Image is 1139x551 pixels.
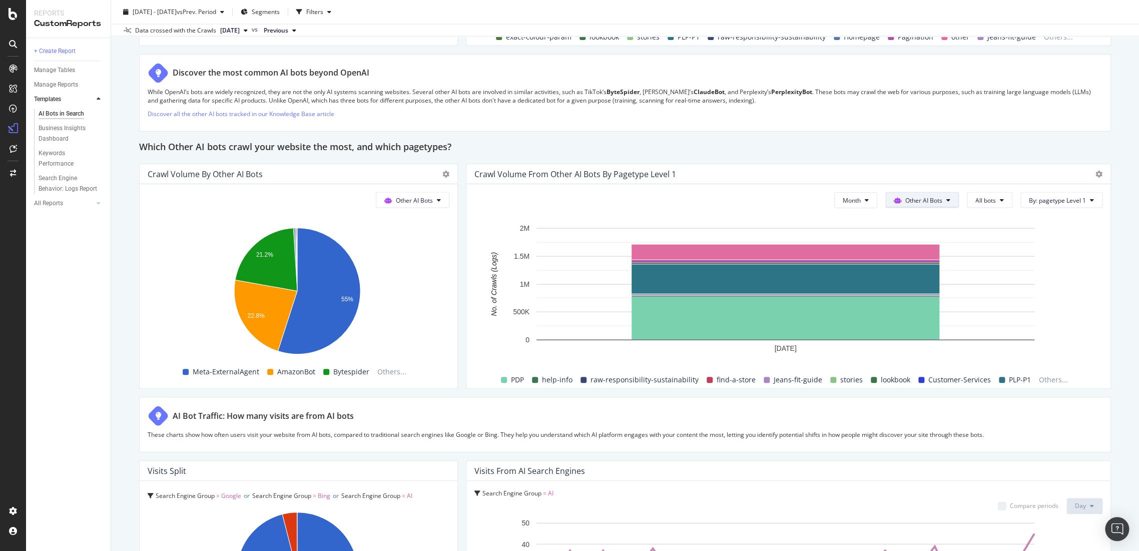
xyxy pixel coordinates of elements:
button: [DATE] [216,25,252,37]
button: Previous [260,25,300,37]
button: By: pagetype Level 1 [1020,192,1102,208]
span: = [402,491,405,500]
span: AI [407,491,412,500]
div: Open Intercom Messenger [1105,517,1129,541]
div: All Reports [34,198,63,209]
div: Visits from AI Search Engines [474,466,585,476]
span: Homepage [844,31,880,43]
span: exact-colour-param [506,31,572,43]
strong: ByteSpider [607,88,640,96]
div: Keywords Performance [39,148,95,169]
div: CustomReports [34,18,103,30]
a: Templates [34,94,94,105]
a: Discover all the other AI bots tracked in our Knowledge Base article [148,110,334,118]
span: Others... [1035,374,1072,386]
span: raw-responsibility-sustainability [718,31,826,43]
span: Month [843,196,861,205]
span: = [313,491,316,500]
button: Other AI Bots [376,192,449,208]
button: All bots [967,192,1012,208]
span: AI [548,489,553,497]
span: Segments [252,8,280,16]
div: Crawl Volume from Other AI Bots by pagetype Level 1 [474,169,676,179]
span: Others... [373,366,410,378]
span: vs Prev. Period [177,8,216,16]
span: help-info [542,374,573,386]
text: No. of Crawls (Logs) [489,253,497,317]
span: PDP [511,374,524,386]
span: or [333,491,339,500]
div: AI Bots in Search [39,109,84,119]
span: other [951,31,969,43]
div: Crawl Volume from Other AI Bots by pagetype Level 1MonthOther AI BotsAll botsBy: pagetype Level 1... [466,164,1111,389]
span: vs [252,25,260,34]
span: Google [221,491,241,500]
span: lookbook [881,374,910,386]
span: Others... [1040,31,1077,43]
a: Business Insights Dashboard [39,123,104,144]
a: Manage Tables [34,65,104,76]
h2: Which Other AI bots crawl your website the most, and which pagetypes? [139,140,451,156]
span: Search Engine Group [252,491,311,500]
span: Day [1075,501,1086,510]
text: 1M [519,280,529,288]
div: Compare periods [1010,501,1058,510]
div: Templates [34,94,61,105]
span: Meta-ExternalAgent [193,366,259,378]
div: Data crossed with the Crawls [135,26,216,35]
span: find-a-store [717,374,756,386]
div: Search Engine Behavior: Logs Report [39,173,98,194]
strong: PerplexityBot [771,88,812,96]
button: Other AI Bots [885,192,959,208]
span: Jeans-fit-guide [774,374,822,386]
span: stories [840,374,863,386]
text: 0 [525,336,529,344]
span: = [216,491,220,500]
div: Business Insights Dashboard [39,123,96,144]
span: or [244,491,250,500]
a: AI Bots in Search [39,109,104,119]
div: AI Bot Traffic: How many visits are from AI bots [173,410,354,422]
span: 2025 May. 26th [220,26,240,35]
div: Manage Reports [34,80,78,90]
div: Visits Split [148,466,186,476]
div: Discover the most common AI bots beyond OpenAIWhile OpenAI’s bots are widely recognized, they are... [139,54,1111,132]
div: Discover the most common AI bots beyond OpenAI [173,67,369,79]
div: Crawl Volume by Other AI BotsOther AI BotsA chart.Meta-ExternalAgentAmazonBotBytespiderOthers... [139,164,458,389]
span: raw-responsibility-sustainability [591,374,699,386]
text: 22.8% [247,313,264,320]
div: Which Other AI bots crawl your website the most, and which pagetypes? [139,140,1111,156]
div: Filters [306,8,323,16]
div: + Create Report [34,46,76,57]
span: = [543,489,546,497]
button: [DATE] - [DATE]vsPrev. Period [119,4,228,20]
text: 2M [519,225,529,233]
a: Keywords Performance [39,148,104,169]
span: Search Engine Group [156,491,215,500]
text: 50 [521,519,529,527]
div: Crawl Volume by Other AI Bots [148,169,263,179]
span: Bytespider [333,366,369,378]
div: Manage Tables [34,65,75,76]
span: [DATE] - [DATE] [133,8,177,16]
span: Previous [264,26,288,35]
text: 21.2% [256,252,273,259]
p: These charts show how often users visit your website from AI bots, compared to traditional search... [148,430,1102,439]
a: All Reports [34,198,94,209]
strong: ClaudeBot [694,88,725,96]
text: 1.5M [514,253,529,261]
p: While OpenAI’s bots are widely recognized, they are not the only AI systems scanning websites. Se... [148,88,1102,105]
span: By: pagetype Level 1 [1029,196,1086,205]
span: AmazonBot [277,366,315,378]
span: PLP-P1 [678,31,700,43]
div: Reports [34,8,103,18]
text: 55% [341,296,353,303]
span: Jeans-fit-guide [987,31,1036,43]
span: Search Engine Group [482,489,541,497]
span: Customer-Services [928,374,991,386]
span: Other AI Bots [905,196,942,205]
a: Manage Reports [34,80,104,90]
text: [DATE] [774,344,796,352]
span: Search Engine Group [341,491,400,500]
a: + Create Report [34,46,104,57]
